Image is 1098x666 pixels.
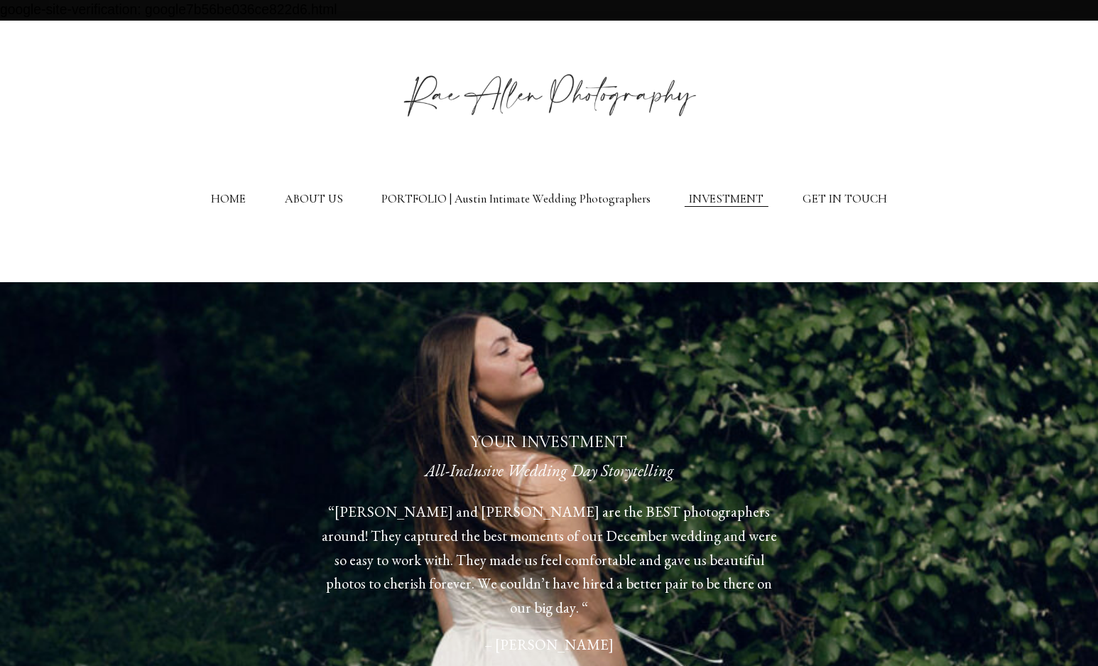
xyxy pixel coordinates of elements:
a: PORTFOLIO | Austin Intimate Wedding Photographers [381,192,651,207]
a: INVESTMENT [689,192,763,207]
h2: YOUR INVESTMENT [317,431,781,453]
p: “[PERSON_NAME] and [PERSON_NAME] are the BEST photographers around! They captured the best moment... [317,500,781,619]
p: – [PERSON_NAME] [317,633,781,657]
h3: All-Inclusive Wedding Day Storytelling [317,459,781,483]
a: ABOUT US [285,192,343,207]
a: GET IN TOUCH [803,192,887,207]
a: HOME [211,192,246,207]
